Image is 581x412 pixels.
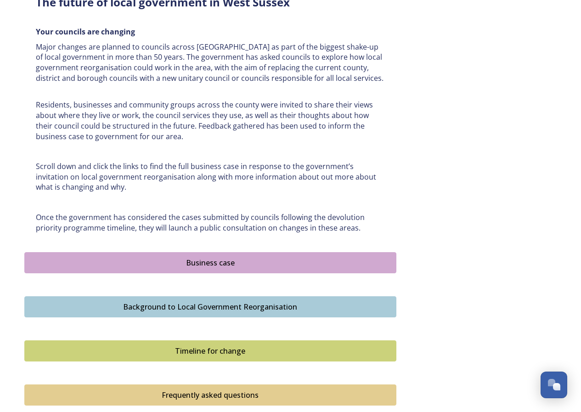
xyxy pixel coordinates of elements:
div: Frequently asked questions [29,389,391,401]
button: Timeline for change [24,340,396,361]
div: Business case [29,257,391,268]
div: Timeline for change [29,345,391,356]
button: Open Chat [541,372,567,398]
p: Residents, businesses and community groups across the county were invited to share their views ab... [36,100,385,141]
strong: Your councils are changing [36,27,135,37]
p: Scroll down and click the links to find the full business case in response to the government’s in... [36,161,385,192]
p: Major changes are planned to councils across [GEOGRAPHIC_DATA] as part of the biggest shake-up of... [36,42,385,84]
div: Background to Local Government Reorganisation [29,301,391,312]
p: Once the government has considered the cases submitted by councils following the devolution prior... [36,212,385,233]
button: Frequently asked questions [24,384,396,406]
button: Business case [24,252,396,273]
button: Background to Local Government Reorganisation [24,296,396,317]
